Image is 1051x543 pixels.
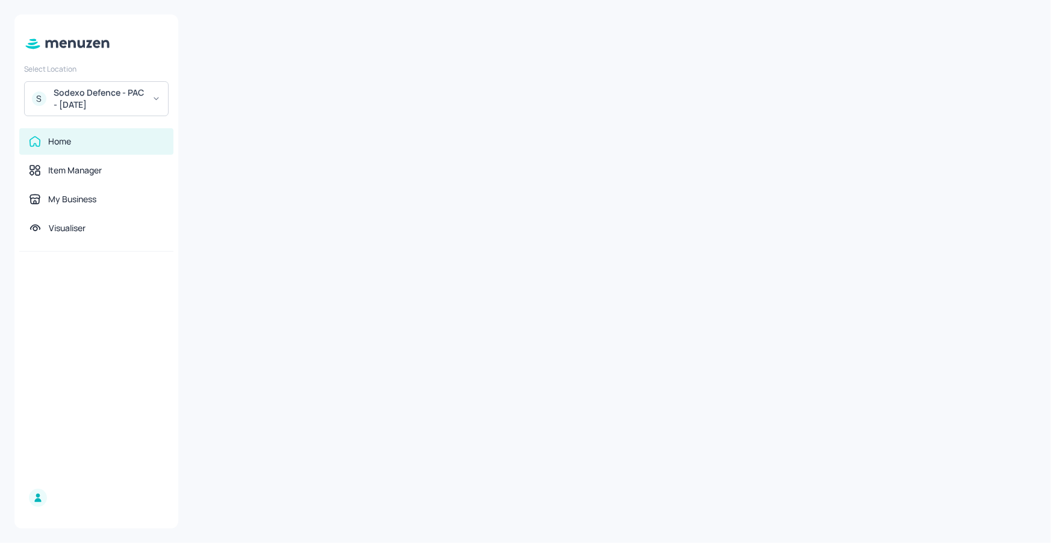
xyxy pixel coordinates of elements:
div: Visualiser [49,222,86,234]
div: My Business [48,193,96,205]
div: S [32,92,46,106]
div: Item Manager [48,164,102,176]
div: Select Location [24,64,169,74]
div: Sodexo Defence - PAC - [DATE] [54,87,145,111]
div: Home [48,135,71,147]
